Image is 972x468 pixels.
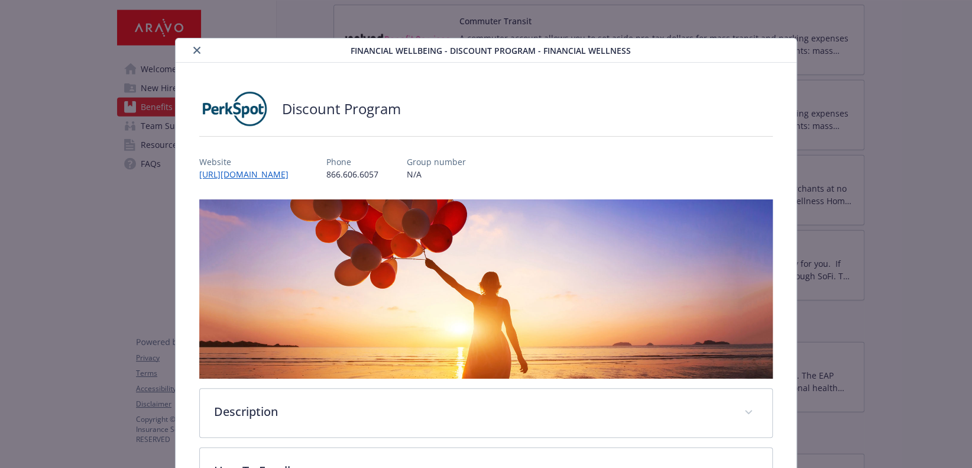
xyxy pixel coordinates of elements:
p: Description [214,403,730,421]
h2: Discount Program [282,99,401,119]
p: 866.606.6057 [326,168,378,180]
img: banner [199,199,773,379]
p: Website [199,156,298,168]
span: Financial Wellbeing - Discount Program - Financial Wellness [351,44,631,57]
button: close [190,43,204,57]
a: [URL][DOMAIN_NAME] [199,169,298,180]
div: Description [200,389,772,437]
img: PerkSpot [199,91,270,127]
p: Phone [326,156,378,168]
p: N/A [407,168,466,180]
p: Group number [407,156,466,168]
